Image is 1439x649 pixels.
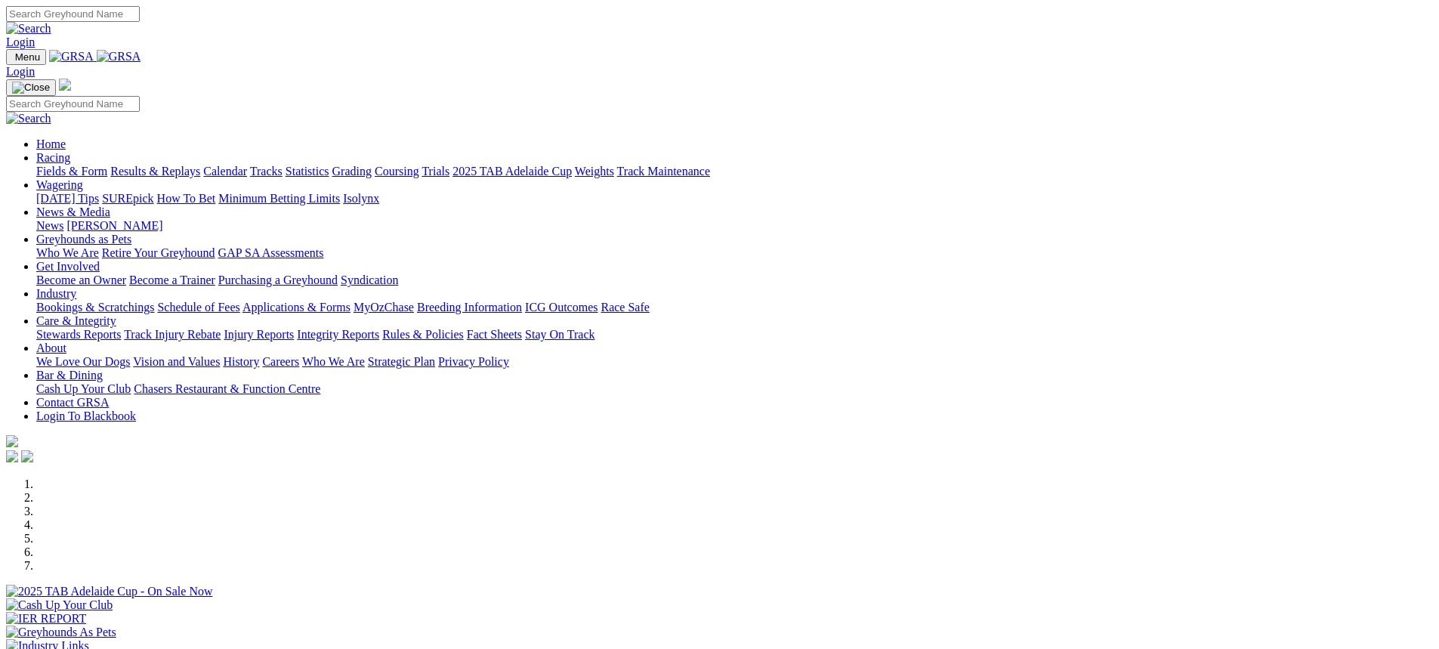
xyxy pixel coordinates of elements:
[601,301,649,314] a: Race Safe
[36,206,110,218] a: News & Media
[59,79,71,91] img: logo-grsa-white.png
[97,50,141,63] img: GRSA
[6,585,213,598] img: 2025 TAB Adelaide Cup - On Sale Now
[332,165,372,178] a: Grading
[129,274,215,286] a: Become a Trainer
[36,233,131,246] a: Greyhounds as Pets
[452,165,572,178] a: 2025 TAB Adelaide Cup
[12,82,50,94] img: Close
[262,355,299,368] a: Careers
[286,165,329,178] a: Statistics
[382,328,464,341] a: Rules & Policies
[36,314,116,327] a: Care & Integrity
[36,192,1433,206] div: Wagering
[6,112,51,125] img: Search
[134,382,320,395] a: Chasers Restaurant & Function Centre
[6,36,35,48] a: Login
[6,6,140,22] input: Search
[218,246,324,259] a: GAP SA Assessments
[36,396,109,409] a: Contact GRSA
[203,165,247,178] a: Calendar
[422,165,449,178] a: Trials
[36,301,1433,314] div: Industry
[417,301,522,314] a: Breeding Information
[36,165,107,178] a: Fields & Form
[6,49,46,65] button: Toggle navigation
[467,328,522,341] a: Fact Sheets
[6,79,56,96] button: Toggle navigation
[218,192,340,205] a: Minimum Betting Limits
[36,382,131,395] a: Cash Up Your Club
[6,96,140,112] input: Search
[36,409,136,422] a: Login To Blackbook
[36,192,99,205] a: [DATE] Tips
[242,301,350,314] a: Applications & Forms
[6,626,116,639] img: Greyhounds As Pets
[617,165,710,178] a: Track Maintenance
[36,274,1433,287] div: Get Involved
[15,51,40,63] span: Menu
[438,355,509,368] a: Privacy Policy
[36,341,66,354] a: About
[575,165,614,178] a: Weights
[36,260,100,273] a: Get Involved
[36,219,63,232] a: News
[36,165,1433,178] div: Racing
[6,65,35,78] a: Login
[36,355,1433,369] div: About
[36,138,66,150] a: Home
[36,328,1433,341] div: Care & Integrity
[36,178,83,191] a: Wagering
[157,192,216,205] a: How To Bet
[36,246,99,259] a: Who We Are
[6,450,18,462] img: facebook.svg
[102,246,215,259] a: Retire Your Greyhound
[223,355,259,368] a: History
[525,301,598,314] a: ICG Outcomes
[36,382,1433,396] div: Bar & Dining
[6,22,51,36] img: Search
[343,192,379,205] a: Isolynx
[6,598,113,612] img: Cash Up Your Club
[36,274,126,286] a: Become an Owner
[21,450,33,462] img: twitter.svg
[302,355,365,368] a: Who We Are
[341,274,398,286] a: Syndication
[36,328,121,341] a: Stewards Reports
[102,192,153,205] a: SUREpick
[6,612,86,626] img: IER REPORT
[66,219,162,232] a: [PERSON_NAME]
[6,435,18,447] img: logo-grsa-white.png
[36,246,1433,260] div: Greyhounds as Pets
[157,301,239,314] a: Schedule of Fees
[218,274,338,286] a: Purchasing a Greyhound
[36,287,76,300] a: Industry
[224,328,294,341] a: Injury Reports
[124,328,221,341] a: Track Injury Rebate
[36,355,130,368] a: We Love Our Dogs
[354,301,414,314] a: MyOzChase
[525,328,594,341] a: Stay On Track
[250,165,283,178] a: Tracks
[36,151,70,164] a: Racing
[133,355,220,368] a: Vision and Values
[36,219,1433,233] div: News & Media
[36,369,103,382] a: Bar & Dining
[110,165,200,178] a: Results & Replays
[368,355,435,368] a: Strategic Plan
[297,328,379,341] a: Integrity Reports
[36,301,154,314] a: Bookings & Scratchings
[49,50,94,63] img: GRSA
[375,165,419,178] a: Coursing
